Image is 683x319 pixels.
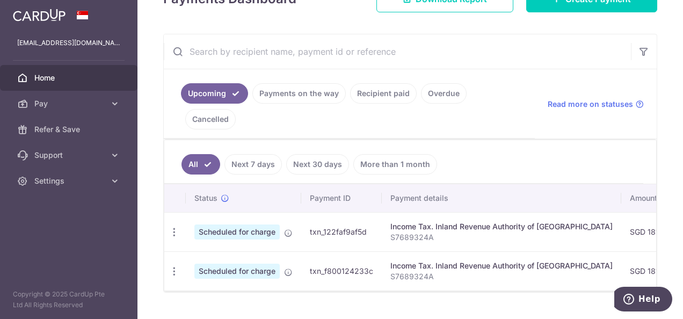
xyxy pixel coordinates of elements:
img: CardUp [13,9,66,21]
a: All [181,154,220,175]
span: Pay [34,98,105,109]
a: Read more on statuses [548,99,644,110]
p: S7689324A [390,232,613,243]
iframe: Opens a widget where you can find more information [614,287,672,314]
span: Amount [630,193,657,204]
p: [EMAIL_ADDRESS][DOMAIN_NAME] [17,38,120,48]
span: Read more on statuses [548,99,633,110]
span: Status [194,193,217,204]
td: SGD 181.64 [621,251,679,291]
th: Payment details [382,184,621,212]
td: txn_f800124233c [301,251,382,291]
a: Recipient paid [350,83,417,104]
a: More than 1 month [353,154,437,175]
span: Home [34,73,105,83]
td: SGD 181.64 [621,212,679,251]
a: Payments on the way [252,83,346,104]
input: Search by recipient name, payment id or reference [164,34,631,69]
span: Settings [34,176,105,186]
a: Upcoming [181,83,248,104]
a: Next 30 days [286,154,349,175]
a: Next 7 days [224,154,282,175]
a: Cancelled [185,109,236,129]
th: Payment ID [301,184,382,212]
a: Overdue [421,83,467,104]
span: Scheduled for charge [194,224,280,240]
div: Income Tax. Inland Revenue Authority of [GEOGRAPHIC_DATA] [390,260,613,271]
td: txn_122faf9af5d [301,212,382,251]
span: Scheduled for charge [194,264,280,279]
div: Income Tax. Inland Revenue Authority of [GEOGRAPHIC_DATA] [390,221,613,232]
span: Support [34,150,105,161]
span: Refer & Save [34,124,105,135]
p: S7689324A [390,271,613,282]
